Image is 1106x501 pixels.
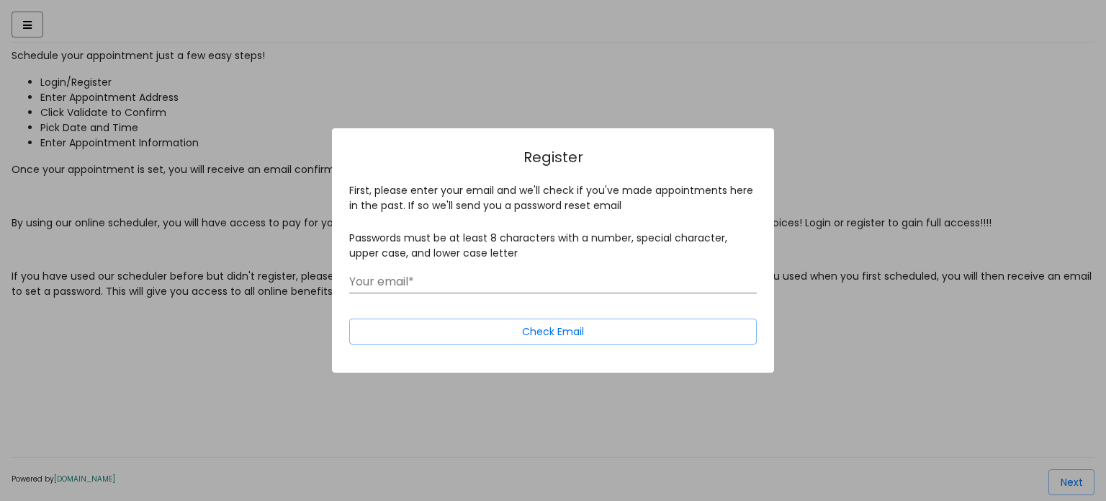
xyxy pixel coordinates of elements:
[522,324,584,339] span: Check Email
[349,275,757,288] input: Your email
[349,319,757,345] button: Register
[349,183,757,213] div: First, please enter your email and we'll check if you've made appointments here in the past. If s...
[349,146,757,169] h1: Register
[349,231,757,261] div: Passwords must be at least 8 characters with a number, special character, upper case, and lower c...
